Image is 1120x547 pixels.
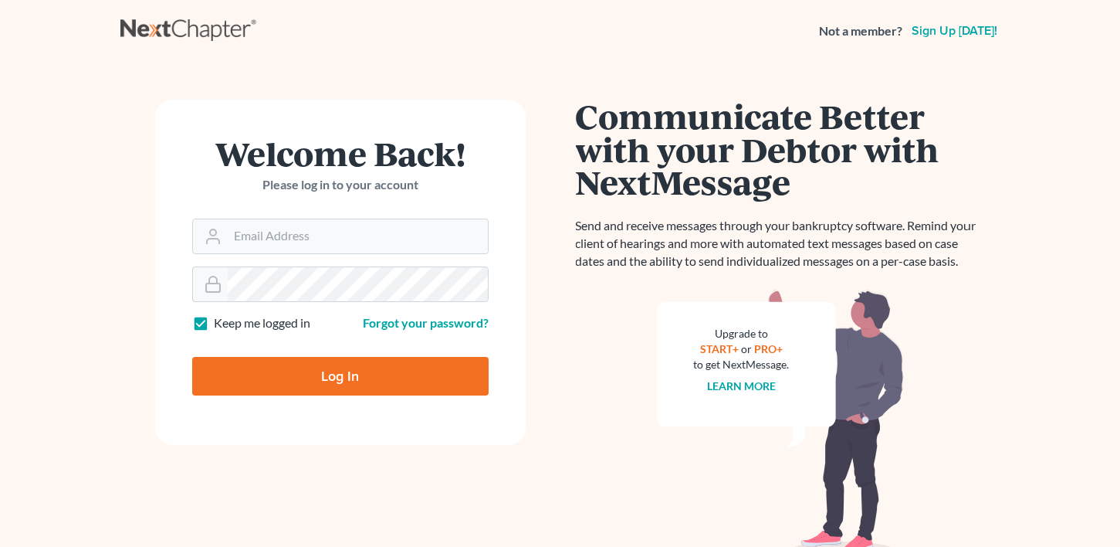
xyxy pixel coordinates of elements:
[819,22,902,40] strong: Not a member?
[707,379,776,392] a: Learn more
[214,314,310,332] label: Keep me logged in
[909,25,1000,37] a: Sign up [DATE]!
[576,100,985,199] h1: Communicate Better with your Debtor with NextMessage
[192,357,489,396] input: Log In
[192,137,489,170] h1: Welcome Back!
[576,217,985,270] p: Send and receive messages through your bankruptcy software. Remind your client of hearings and mo...
[700,342,739,355] a: START+
[363,315,489,330] a: Forgot your password?
[192,176,489,194] p: Please log in to your account
[694,326,790,341] div: Upgrade to
[694,357,790,372] div: to get NextMessage.
[754,342,783,355] a: PRO+
[741,342,752,355] span: or
[228,219,488,253] input: Email Address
